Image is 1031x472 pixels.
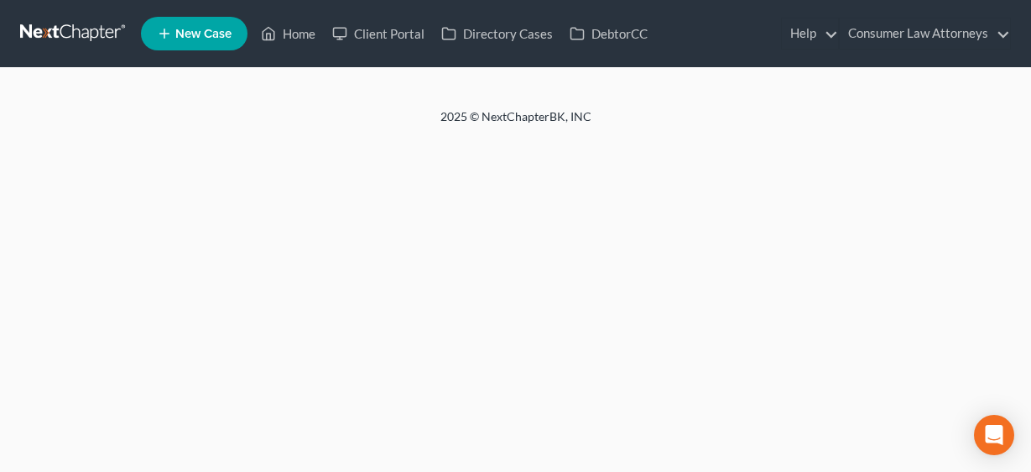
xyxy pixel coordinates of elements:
a: Client Portal [324,18,433,49]
a: Directory Cases [433,18,561,49]
div: 2025 © NextChapterBK, INC [38,108,994,139]
a: Home [253,18,324,49]
a: DebtorCC [561,18,656,49]
new-legal-case-button: New Case [141,17,247,50]
div: Open Intercom Messenger [974,415,1014,455]
a: Consumer Law Attorneys [840,18,1010,49]
a: Help [782,18,838,49]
